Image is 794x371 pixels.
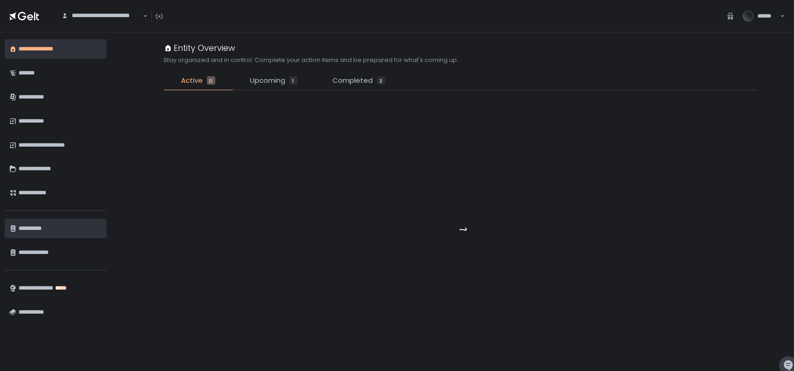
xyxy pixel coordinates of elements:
[181,75,203,86] span: Active
[164,42,236,54] div: Entity Overview
[56,6,148,26] div: Search for option
[377,76,385,85] div: 2
[333,75,373,86] span: Completed
[207,76,215,85] div: 0
[250,75,286,86] span: Upcoming
[289,76,298,85] div: 1
[164,56,459,64] h2: Stay organized and in control. Complete your action items and be prepared for what's coming up.
[62,20,142,29] input: Search for option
